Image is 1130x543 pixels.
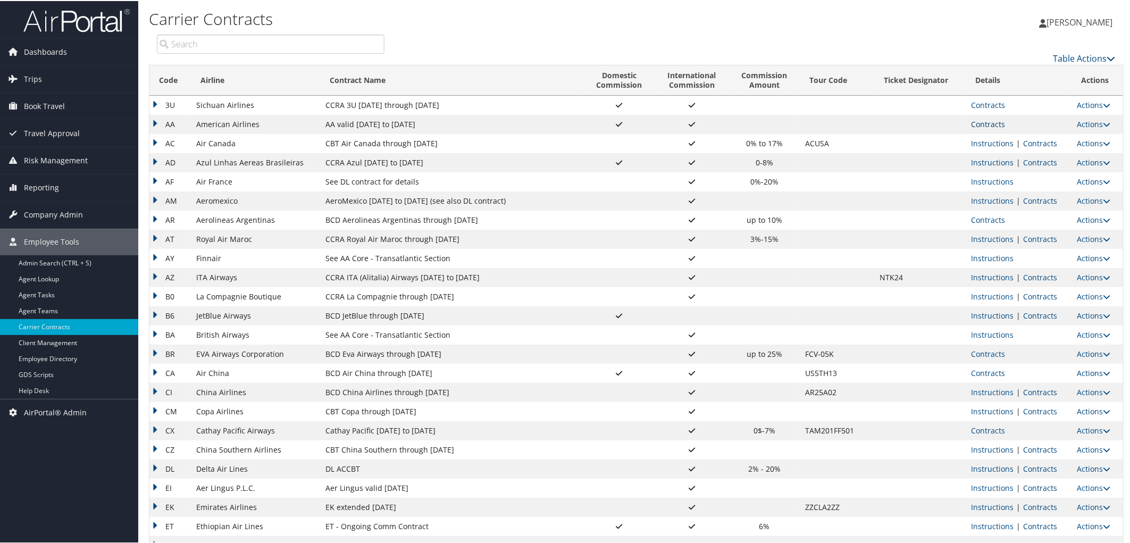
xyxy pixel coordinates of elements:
a: View Ticketing Instructions [971,156,1014,166]
td: AY [149,248,191,267]
a: View Ticketing Instructions [971,501,1014,511]
input: Search [157,34,384,53]
span: | [1014,195,1023,205]
td: US5TH13 [800,363,874,382]
td: CCRA Royal Air Maroc through [DATE] [320,229,584,248]
a: Actions [1077,520,1111,530]
td: BCD Aerolineas Argentinas through [DATE] [320,210,584,229]
td: ET [149,516,191,535]
a: View Contracts [1023,195,1057,205]
span: Employee Tools [24,228,79,254]
td: AZ [149,267,191,286]
td: EVA Airways Corporation [191,344,320,363]
td: AM [149,190,191,210]
a: View Contracts [971,118,1005,128]
td: Emirates Airlines [191,497,320,516]
a: Actions [1077,367,1111,377]
a: [PERSON_NAME] [1040,5,1124,37]
td: See DL contract for details [320,171,584,190]
td: ITA Airways [191,267,320,286]
span: AirPortal® Admin [24,398,87,425]
span: | [1014,290,1023,300]
td: FCV-05K [800,344,874,363]
td: 0% to 17% [729,133,800,152]
td: Sichuan Airlines [191,95,320,114]
td: Royal Air Maroc [191,229,320,248]
td: Delta Air Lines [191,458,320,478]
a: Actions [1077,424,1111,435]
a: Actions [1077,348,1111,358]
td: B6 [149,305,191,324]
td: CBT Copa through [DATE] [320,401,584,420]
a: View Ticketing Instructions [971,195,1014,205]
a: Actions [1077,386,1111,396]
span: | [1014,386,1023,396]
a: View Contracts [971,348,1005,358]
td: AA [149,114,191,133]
a: View Ticketing Instructions [971,310,1014,320]
a: Actions [1077,271,1111,281]
td: CZ [149,439,191,458]
th: Tour Code: activate to sort column ascending [800,64,874,95]
td: 6% [729,516,800,535]
span: | [1014,156,1023,166]
a: Actions [1077,290,1111,300]
td: AR [149,210,191,229]
td: Ethiopian Air Lines [191,516,320,535]
td: BCD JetBlue through [DATE] [320,305,584,324]
td: Azul Linhas Aereas Brasileiras [191,152,320,171]
td: Aerolineas Argentinas [191,210,320,229]
span: | [1014,405,1023,415]
td: Cathay Pacific Airways [191,420,320,439]
a: View Contracts [1023,271,1057,281]
td: CCRA Azul [DATE] to [DATE] [320,152,584,171]
a: Actions [1077,137,1111,147]
td: CCRA La Compagnie through [DATE] [320,286,584,305]
td: CA [149,363,191,382]
td: 0-8% [729,152,800,171]
a: View Contracts [1023,444,1057,454]
td: ACUSA [800,133,874,152]
td: AT [149,229,191,248]
a: View Contracts [1023,310,1057,320]
th: Airline: activate to sort column ascending [191,64,320,95]
a: View Ticketing Instructions [971,176,1014,186]
td: Aer Lingus valid [DATE] [320,478,584,497]
td: 3U [149,95,191,114]
td: Cathay Pacific [DATE] to [DATE] [320,420,584,439]
td: B0 [149,286,191,305]
span: | [1014,137,1023,147]
a: View Contracts [1023,405,1057,415]
th: DomesticCommission: activate to sort column ascending [584,64,655,95]
span: | [1014,233,1023,243]
td: AA valid [DATE] to [DATE] [320,114,584,133]
a: Actions [1077,252,1111,262]
td: Air Canada [191,133,320,152]
th: Ticket Designator: activate to sort column ascending [874,64,966,95]
a: View Contracts [1023,156,1057,166]
a: Actions [1077,214,1111,224]
td: DL ACCBT [320,458,584,478]
th: Actions [1072,64,1123,95]
a: Actions [1077,310,1111,320]
a: View Contracts [971,367,1005,377]
td: CX [149,420,191,439]
a: Actions [1077,195,1111,205]
td: Copa Airlines [191,401,320,420]
a: View Ticketing Instructions [971,386,1014,396]
a: View Contracts [1023,233,1057,243]
td: China Airlines [191,382,320,401]
td: BCD Air China through [DATE] [320,363,584,382]
a: View Ticketing Instructions [971,290,1014,300]
td: up to 10% [729,210,800,229]
a: Table Actions [1053,52,1116,63]
a: View Ticketing Instructions [971,271,1014,281]
h1: Carrier Contracts [149,7,799,29]
a: Actions [1077,501,1111,511]
a: Actions [1077,99,1111,109]
td: British Airways [191,324,320,344]
span: [PERSON_NAME] [1047,15,1113,27]
a: View Contracts [971,214,1005,224]
td: 0$-7% [729,420,800,439]
td: AC [149,133,191,152]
